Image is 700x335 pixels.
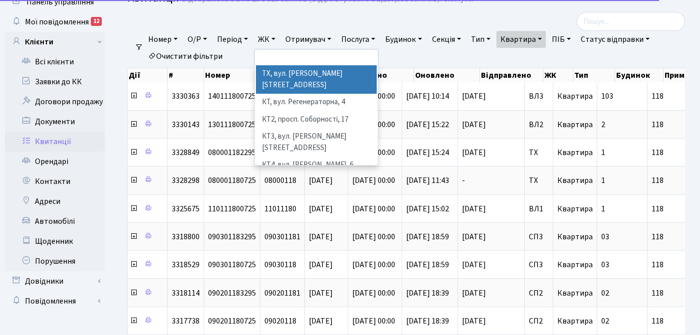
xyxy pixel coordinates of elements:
th: Дії [128,68,168,82]
a: Заявки до КК [5,72,105,92]
a: Секція [428,31,465,48]
a: Автомобілі [5,211,105,231]
span: 090201180725 [208,316,256,327]
a: Період [213,31,252,48]
th: Тип [573,68,615,82]
a: Договори продажу [5,92,105,112]
div: 12 [91,17,102,26]
li: КТ3, вул. [PERSON_NAME][STREET_ADDRESS] [256,128,377,157]
span: 103 [601,91,613,102]
a: Порушення [5,251,105,271]
span: 130111800725 [208,119,256,130]
span: ТХ [529,176,549,184]
span: 090201183295 [208,288,256,299]
span: 090201181 [264,288,300,299]
a: Будинок [381,31,426,48]
span: - [462,176,520,184]
span: 3317738 [172,316,200,327]
span: [DATE] 11:43 [406,175,449,186]
li: КТ2, просп. Соборності, 17 [256,111,377,129]
span: [DATE] 15:02 [406,203,449,214]
span: 140111800725 [208,91,256,102]
span: [DATE] [462,317,520,325]
a: Документи [5,112,105,132]
a: ЖК [254,31,279,48]
span: [DATE] 18:39 [406,316,449,327]
a: Повідомлення [5,291,105,311]
a: Номер [144,31,182,48]
span: [DATE] [309,316,333,327]
a: Клієнти [5,32,105,52]
a: Отримувач [281,31,335,48]
a: Щоденник [5,231,105,251]
span: ТХ [529,149,549,157]
span: 1 [601,203,605,214]
span: Квартира [557,231,593,242]
span: 3318529 [172,259,200,270]
span: 03 [601,259,609,270]
span: [DATE] 15:24 [406,147,449,158]
span: 2 [601,119,605,130]
span: 090301180725 [208,259,256,270]
span: СП3 [529,261,549,269]
span: [DATE] [462,233,520,241]
a: Орендарі [5,152,105,171]
span: ВЛ1 [529,205,549,213]
span: 09030118 [264,259,296,270]
span: [DATE] 10:14 [406,91,449,102]
span: ВЛ3 [529,92,549,100]
span: СП2 [529,289,549,297]
span: 3330363 [172,91,200,102]
span: 080001180725 [208,175,256,186]
a: Статус відправки [577,31,654,48]
th: Відправлено [480,68,544,82]
span: Квартира [557,316,593,327]
span: СП3 [529,233,549,241]
span: Квартира [557,259,593,270]
span: [DATE] 00:00 [352,203,395,214]
span: 090301183295 [208,231,256,242]
th: Будинок [615,68,663,82]
span: Квартира [557,288,593,299]
a: ПІБ [548,31,575,48]
span: 090301181 [264,231,300,242]
a: Очистити фільтри [144,48,227,65]
th: ЖК [543,68,573,82]
span: [DATE] 15:22 [406,119,449,130]
span: [DATE] [309,288,333,299]
span: [DATE] [309,175,333,186]
a: Довідники [5,271,105,291]
th: # [168,68,204,82]
span: [DATE] 00:00 [352,231,395,242]
li: ТХ, вул. [PERSON_NAME][STREET_ADDRESS] [256,65,377,94]
span: [DATE] 00:00 [352,175,395,186]
span: 3328849 [172,147,200,158]
span: [DATE] [462,261,520,269]
th: Номер [204,68,260,82]
a: Мої повідомлення12 [5,12,105,32]
span: 03 [601,231,609,242]
span: 080001182295 [208,147,256,158]
span: 110111800725 [208,203,256,214]
a: Тип [467,31,494,48]
span: СП2 [529,317,549,325]
span: Квартира [557,119,593,130]
span: 09020118 [264,316,296,327]
span: [DATE] 18:39 [406,288,449,299]
span: 3325675 [172,203,200,214]
a: Квартира [496,31,546,48]
span: [DATE] 18:59 [406,259,449,270]
span: 02 [601,288,609,299]
a: Всі клієнти [5,52,105,72]
th: Створено [349,68,415,82]
span: [DATE] 00:00 [352,259,395,270]
th: Оновлено [414,68,480,82]
span: [DATE] [309,203,333,214]
span: 08000118 [264,175,296,186]
span: [DATE] [462,149,520,157]
a: Адреси [5,191,105,211]
span: [DATE] 00:00 [352,316,395,327]
span: [DATE] [462,289,520,297]
li: КТ4, вул. [PERSON_NAME], 6 [256,157,377,174]
span: Квартира [557,91,593,102]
